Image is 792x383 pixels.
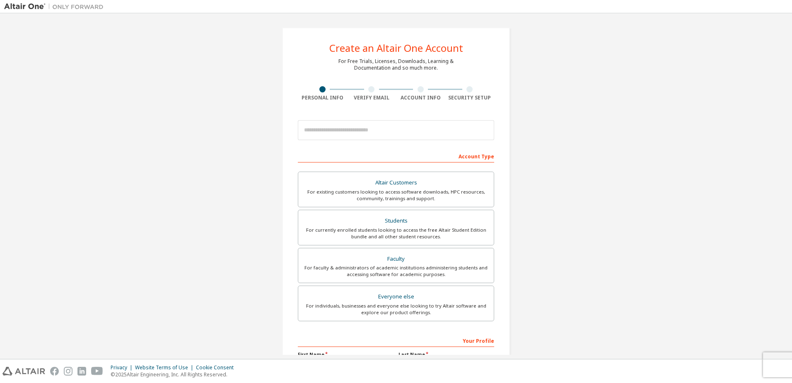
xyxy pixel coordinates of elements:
[196,364,239,371] div: Cookie Consent
[111,364,135,371] div: Privacy
[303,264,489,278] div: For faculty & administrators of academic institutions administering students and accessing softwa...
[4,2,108,11] img: Altair One
[329,43,463,53] div: Create an Altair One Account
[50,367,59,376] img: facebook.svg
[396,95,445,101] div: Account Info
[303,189,489,202] div: For existing customers looking to access software downloads, HPC resources, community, trainings ...
[298,149,494,162] div: Account Type
[398,351,494,358] label: Last Name
[303,215,489,227] div: Students
[2,367,45,376] img: altair_logo.svg
[91,367,103,376] img: youtube.svg
[303,177,489,189] div: Altair Customers
[303,227,489,240] div: For currently enrolled students looking to access the free Altair Student Edition bundle and all ...
[111,371,239,378] p: © 2025 Altair Engineering, Inc. All Rights Reserved.
[77,367,86,376] img: linkedin.svg
[445,95,495,101] div: Security Setup
[303,291,489,303] div: Everyone else
[338,58,454,71] div: For Free Trials, Licenses, Downloads, Learning & Documentation and so much more.
[135,364,196,371] div: Website Terms of Use
[64,367,72,376] img: instagram.svg
[298,334,494,347] div: Your Profile
[298,95,347,101] div: Personal Info
[303,253,489,265] div: Faculty
[303,303,489,316] div: For individuals, businesses and everyone else looking to try Altair software and explore our prod...
[347,95,396,101] div: Verify Email
[298,351,394,358] label: First Name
